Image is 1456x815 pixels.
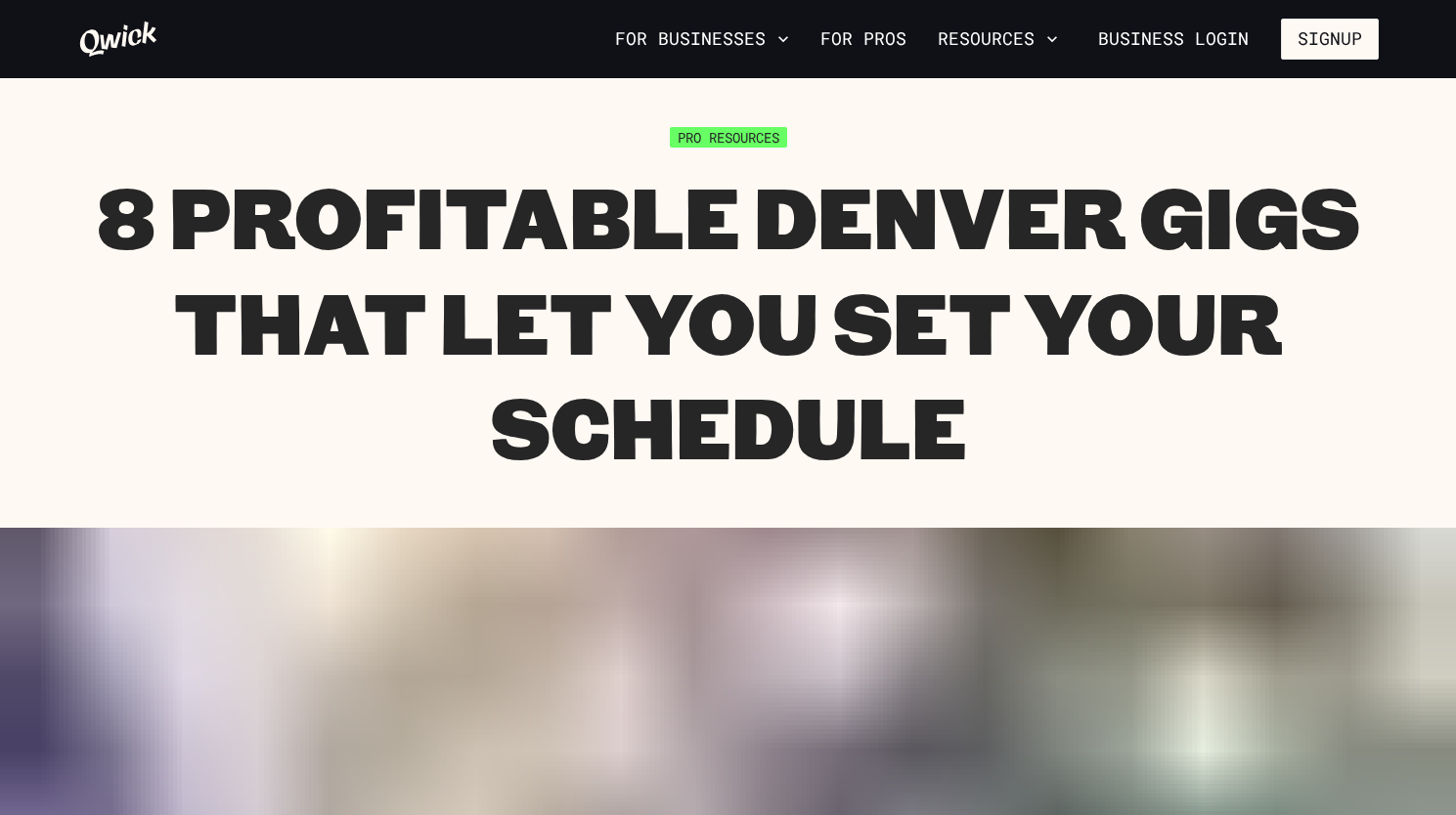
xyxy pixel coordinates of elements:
span: Pro Resources [670,127,787,148]
button: Resources [930,22,1066,56]
a: Business Login [1081,19,1265,60]
button: Signup [1281,19,1379,60]
button: For Businesses [607,22,797,56]
a: For Pros [813,22,914,56]
h1: 8 Profitable Denver Gigs That Let You Set Your Schedule [78,163,1379,479]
